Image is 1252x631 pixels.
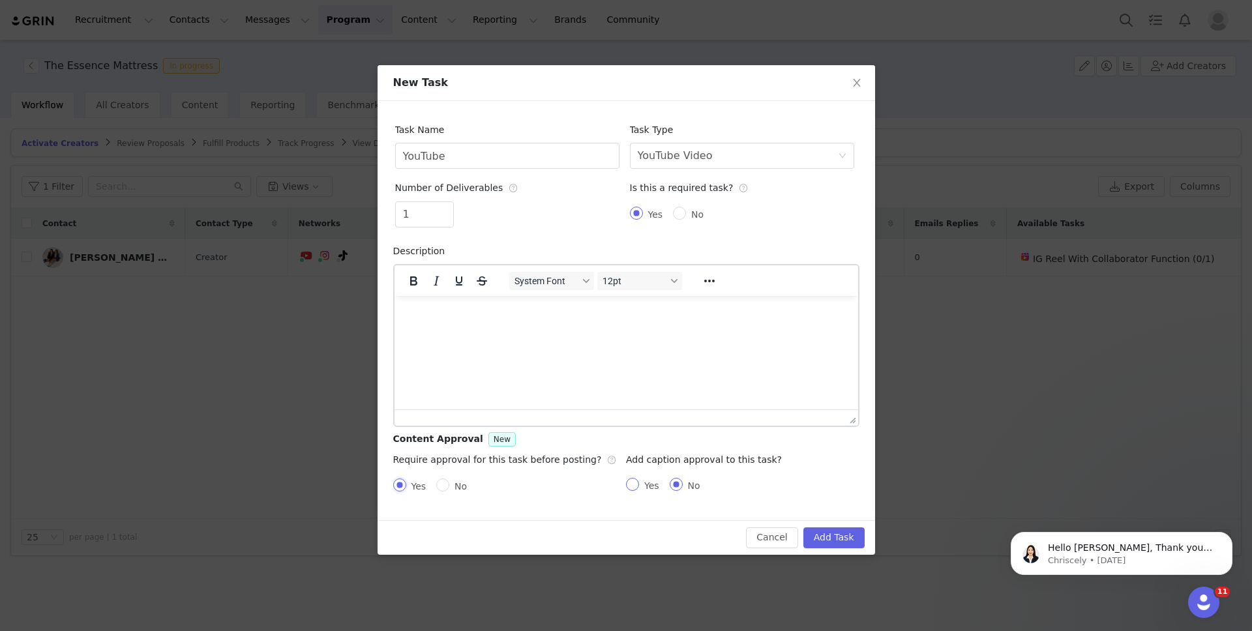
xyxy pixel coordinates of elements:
span: No [683,480,706,491]
span: Is this a required task? [630,183,749,193]
button: Font sizes [597,272,682,290]
span: New [494,435,511,444]
label: Description [393,246,452,256]
button: Fonts [509,272,594,290]
button: Close [839,65,875,102]
button: Underline [448,272,470,290]
button: Add Task [803,527,865,548]
div: YouTube Video [638,143,713,168]
button: Bold [402,272,425,290]
iframe: Intercom notifications message [991,505,1252,596]
button: Cancel [746,527,797,548]
span: System Font [514,276,578,286]
span: New Task [393,76,448,89]
label: Task Type [630,125,680,135]
span: 11 [1215,587,1230,597]
span: No [686,209,709,220]
button: Strikethrough [471,272,493,290]
span: Yes [639,480,664,491]
button: Italic [425,272,447,290]
span: Yes [643,209,668,220]
i: icon: close [852,78,862,88]
span: Number of Deliverables [395,183,518,193]
i: icon: down [839,152,846,161]
button: Reveal or hide additional toolbar items [698,272,721,290]
span: 12pt [603,276,666,286]
iframe: Rich Text Area [395,296,858,409]
label: Add caption approval to this task? [626,454,788,465]
iframe: Intercom live chat [1188,587,1219,618]
span: Require approval for this task before posting? [393,454,617,465]
span: Yes [406,481,432,492]
span: Content Approval [393,433,483,444]
label: Task Name [395,125,451,135]
div: Press the Up and Down arrow keys to resize the editor. [844,410,858,426]
span: No [449,481,472,492]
